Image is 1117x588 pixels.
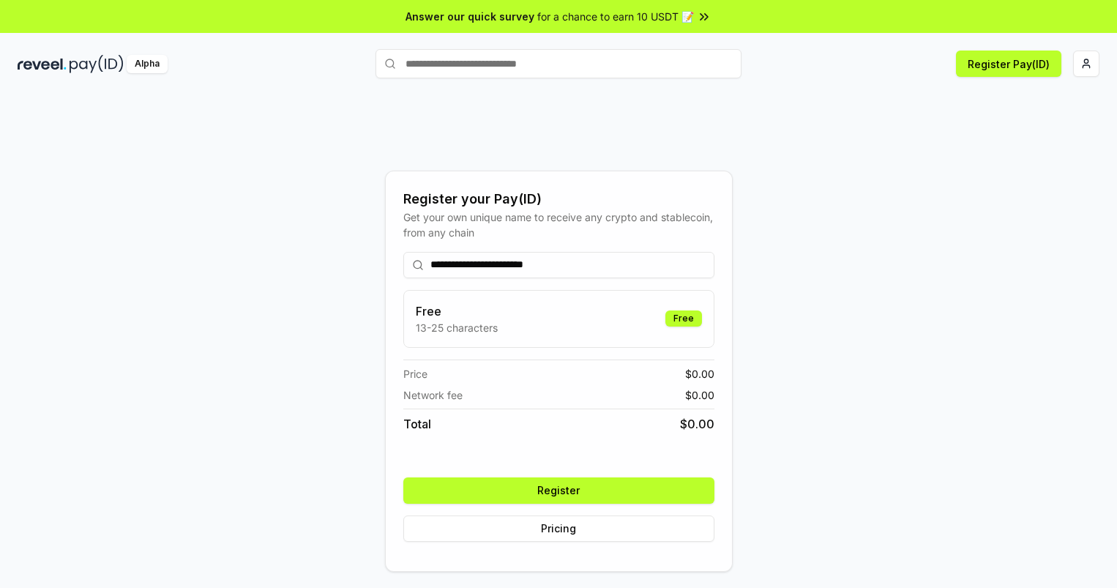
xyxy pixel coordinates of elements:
[18,55,67,73] img: reveel_dark
[403,366,427,382] span: Price
[665,310,702,327] div: Free
[403,415,431,433] span: Total
[403,209,714,240] div: Get your own unique name to receive any crypto and stablecoin, from any chain
[127,55,168,73] div: Alpha
[537,9,694,24] span: for a chance to earn 10 USDT 📝
[403,516,714,542] button: Pricing
[406,9,534,24] span: Answer our quick survey
[685,366,714,382] span: $ 0.00
[403,387,463,403] span: Network fee
[680,415,714,433] span: $ 0.00
[685,387,714,403] span: $ 0.00
[70,55,124,73] img: pay_id
[956,51,1061,77] button: Register Pay(ID)
[403,189,714,209] div: Register your Pay(ID)
[403,477,714,504] button: Register
[416,302,498,320] h3: Free
[416,320,498,335] p: 13-25 characters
